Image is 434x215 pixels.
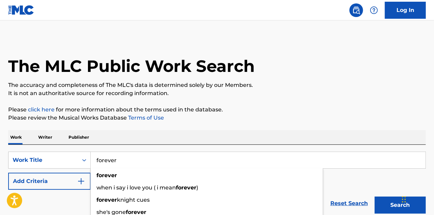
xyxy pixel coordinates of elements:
a: Terms of Use [127,114,164,121]
img: MLC Logo [8,5,34,15]
span: knight cues [117,197,150,203]
strong: forever [96,172,117,179]
a: click here [28,106,55,113]
div: Help [367,3,381,17]
iframe: Chat Widget [400,182,434,215]
strong: forever [176,184,196,191]
a: Public Search [349,3,363,17]
span: ) [196,184,198,191]
img: help [370,6,378,14]
a: Reset Search [327,196,371,211]
div: Drag [402,189,406,210]
p: It is not an authoritative source for recording information. [8,89,426,97]
img: search [352,6,360,14]
p: Publisher [66,130,91,144]
p: Writer [36,130,54,144]
p: Work [8,130,24,144]
h1: The MLC Public Work Search [8,56,255,76]
p: Please review the Musical Works Database [8,114,426,122]
button: Search [375,197,426,214]
span: when i say i love you ( i mean [96,184,176,191]
p: The accuracy and completeness of The MLC's data is determined solely by our Members. [8,81,426,89]
p: Please for more information about the terms used in the database. [8,106,426,114]
div: Work Title [13,156,74,164]
a: Log In [385,2,426,19]
strong: forever [96,197,117,203]
img: 9d2ae6d4665cec9f34b9.svg [77,177,85,185]
button: Add Criteria [8,173,91,190]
